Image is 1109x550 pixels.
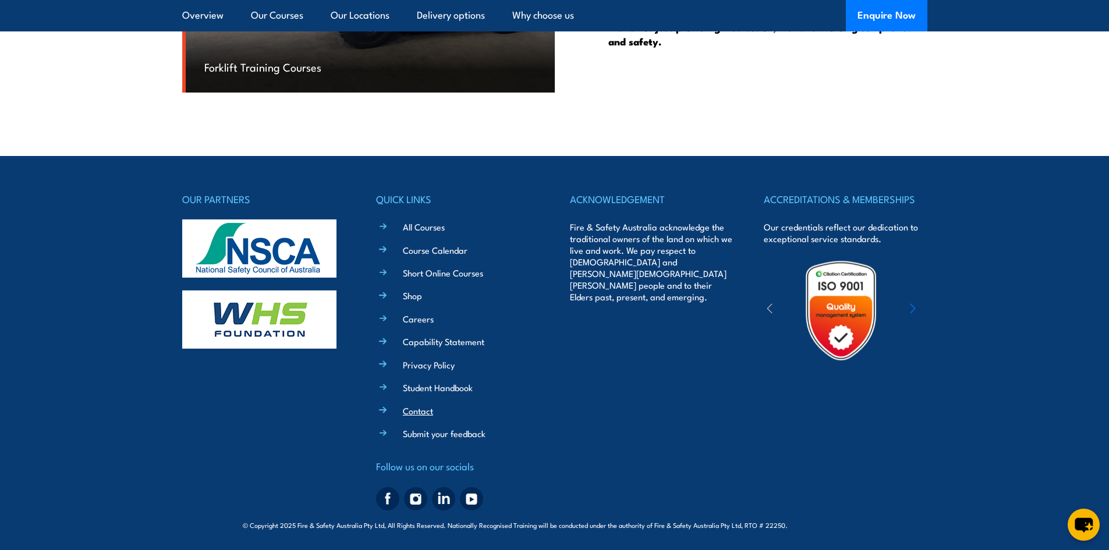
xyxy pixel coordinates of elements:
a: All Courses [403,221,445,233]
strong: We’re not just providing instruction; we’re reinforcing compliance and safety. [608,20,912,49]
a: Student Handbook [403,381,473,393]
a: Short Online Courses [403,267,483,279]
h4: QUICK LINKS [376,191,539,207]
h4: OUR PARTNERS [182,191,345,207]
a: Course Calendar [403,244,467,256]
img: ewpa-logo [892,290,994,331]
img: nsca-logo-footer [182,219,336,278]
a: Capability Statement [403,335,484,347]
p: Our credentials reflect our dedication to exceptional service standards. [764,221,927,244]
img: Untitled design (19) [790,260,892,361]
a: KND Digital [825,519,866,530]
h4: ACCREDITATIONS & MEMBERSHIPS [764,191,927,207]
a: Contact [403,404,433,417]
button: chat-button [1068,509,1100,541]
h4: ACKNOWLEDGEMENT [570,191,733,207]
h4: Follow us on our socials [376,458,539,474]
a: Shop [403,289,422,301]
span: Site: [801,520,866,530]
a: Submit your feedback [403,427,486,439]
a: Privacy Policy [403,359,455,371]
span: Forklift Training Courses [204,59,321,75]
a: Careers [403,313,434,325]
p: Fire & Safety Australia acknowledge the traditional owners of the land on which we live and work.... [570,221,733,303]
img: whs-logo-footer [182,290,336,349]
span: © Copyright 2025 Fire & Safety Australia Pty Ltd, All Rights Reserved. Nationally Recognised Trai... [243,519,866,530]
